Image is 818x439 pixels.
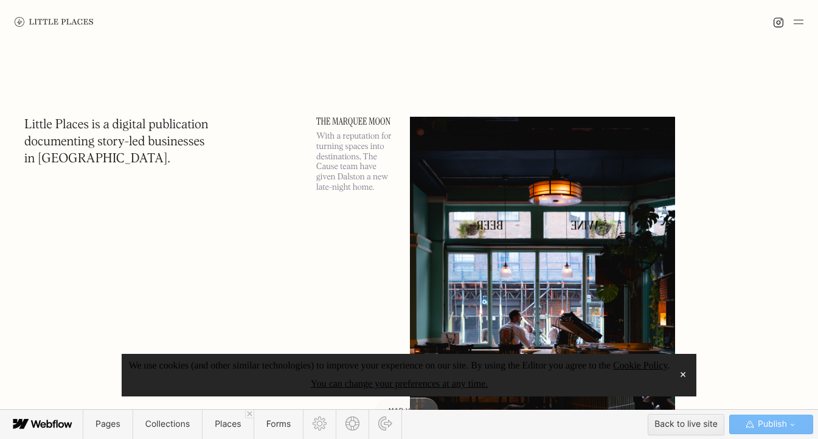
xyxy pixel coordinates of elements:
p: With a reputation for turning spaces into destinations, The Cause team have given Dalston a new l... [316,131,395,193]
span: Forms [266,419,291,429]
span: Pages [95,419,120,429]
a: Close 'Places' tab [245,410,254,418]
span: We use cookies (and other similar technologies) to improve your experience on our site. By using ... [129,361,670,371]
span: Map view [389,407,424,414]
a: Cookie Policy [613,361,667,371]
span: Publish [755,415,787,434]
span: Places [215,419,241,429]
button: Publish [729,415,813,434]
button: Close [674,366,691,384]
h1: Little Places is a digital publication documenting story-led businesses in [GEOGRAPHIC_DATA]. [24,117,209,168]
a: The Marquee Moon [316,117,395,126]
button: Back to live site [648,414,724,435]
a: Map view [374,398,438,424]
span: Collections [145,419,190,429]
button: You can change your preferences at any time. [311,377,488,392]
div: Back to live site [654,415,718,434]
